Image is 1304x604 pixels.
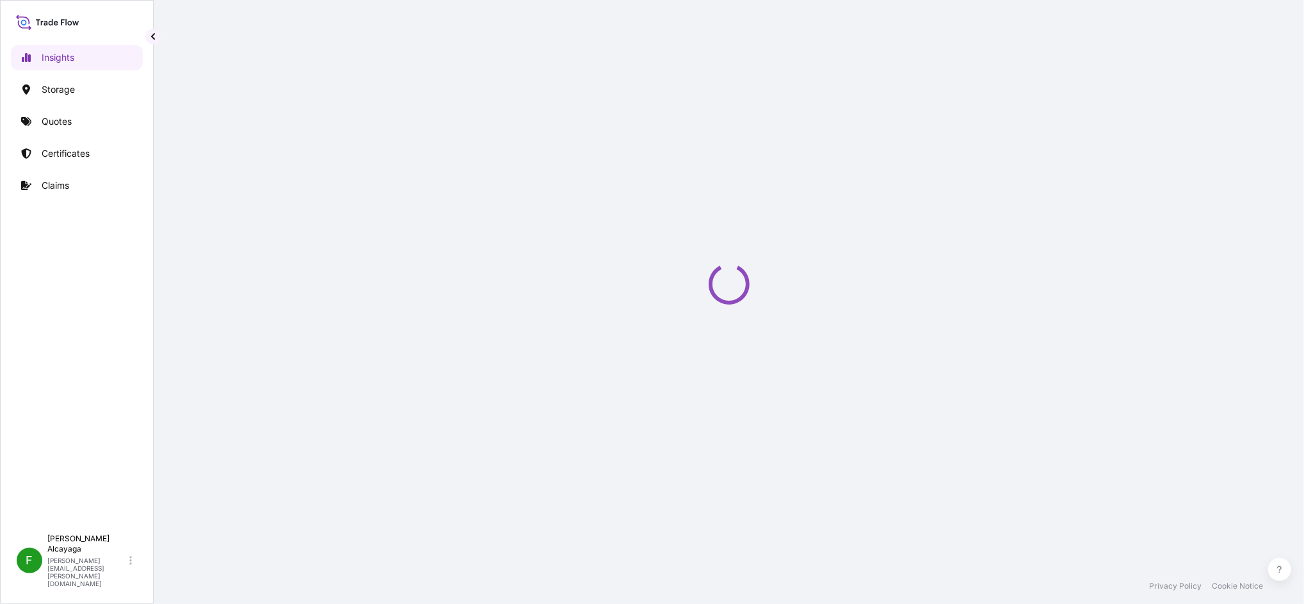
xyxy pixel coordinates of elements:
[42,115,72,128] p: Quotes
[47,534,127,554] p: [PERSON_NAME] Alcayaga
[11,77,143,102] a: Storage
[11,141,143,166] a: Certificates
[42,147,90,160] p: Certificates
[11,109,143,134] a: Quotes
[42,179,69,192] p: Claims
[26,554,33,567] span: F
[11,173,143,198] a: Claims
[42,51,74,64] p: Insights
[1212,581,1263,591] a: Cookie Notice
[1149,581,1202,591] a: Privacy Policy
[42,83,75,96] p: Storage
[47,557,127,587] p: [PERSON_NAME][EMAIL_ADDRESS][PERSON_NAME][DOMAIN_NAME]
[11,45,143,70] a: Insights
